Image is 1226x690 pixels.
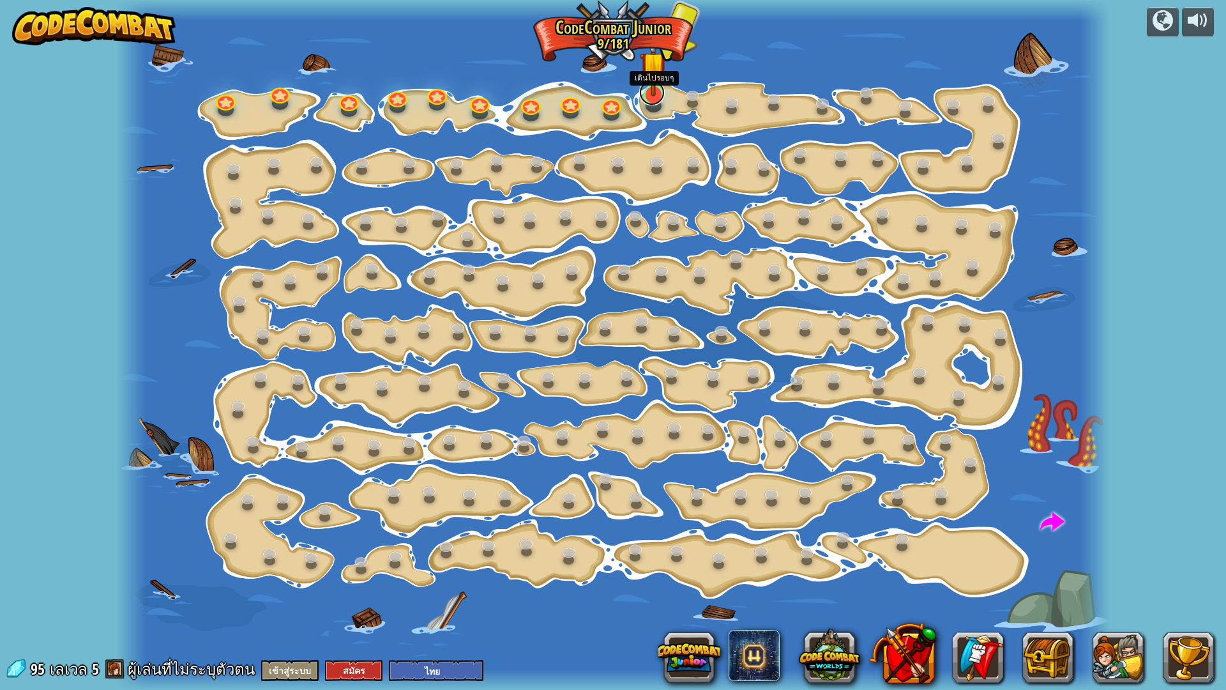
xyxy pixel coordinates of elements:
[1182,7,1214,37] button: ปรับระดับเสียง
[640,34,667,96] img: level-banner-started.png
[128,659,255,679] span: ผู้เล่นที่ไม่ระบุตัวตน
[325,660,382,681] button: สมัคร
[31,659,49,679] span: 95
[92,659,99,679] span: 5
[12,7,176,45] img: CodeCombat - Learn how to code by playing a game
[1147,7,1179,37] button: แคมเปญ
[261,660,319,681] button: เข้าสู่ระบบ
[50,659,87,680] span: เลเวล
